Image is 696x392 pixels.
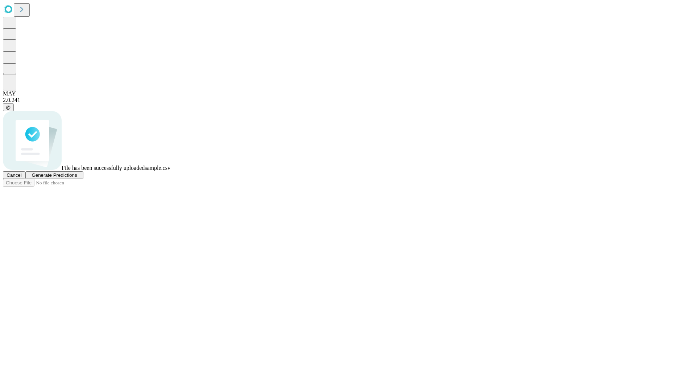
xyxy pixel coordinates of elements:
span: Cancel [7,172,22,178]
span: Generate Predictions [32,172,77,178]
span: File has been successfully uploaded [62,165,145,171]
span: @ [6,105,11,110]
div: 2.0.241 [3,97,693,103]
button: @ [3,103,14,111]
div: MAY [3,90,693,97]
button: Generate Predictions [25,171,83,179]
span: sample.csv [145,165,170,171]
button: Cancel [3,171,25,179]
